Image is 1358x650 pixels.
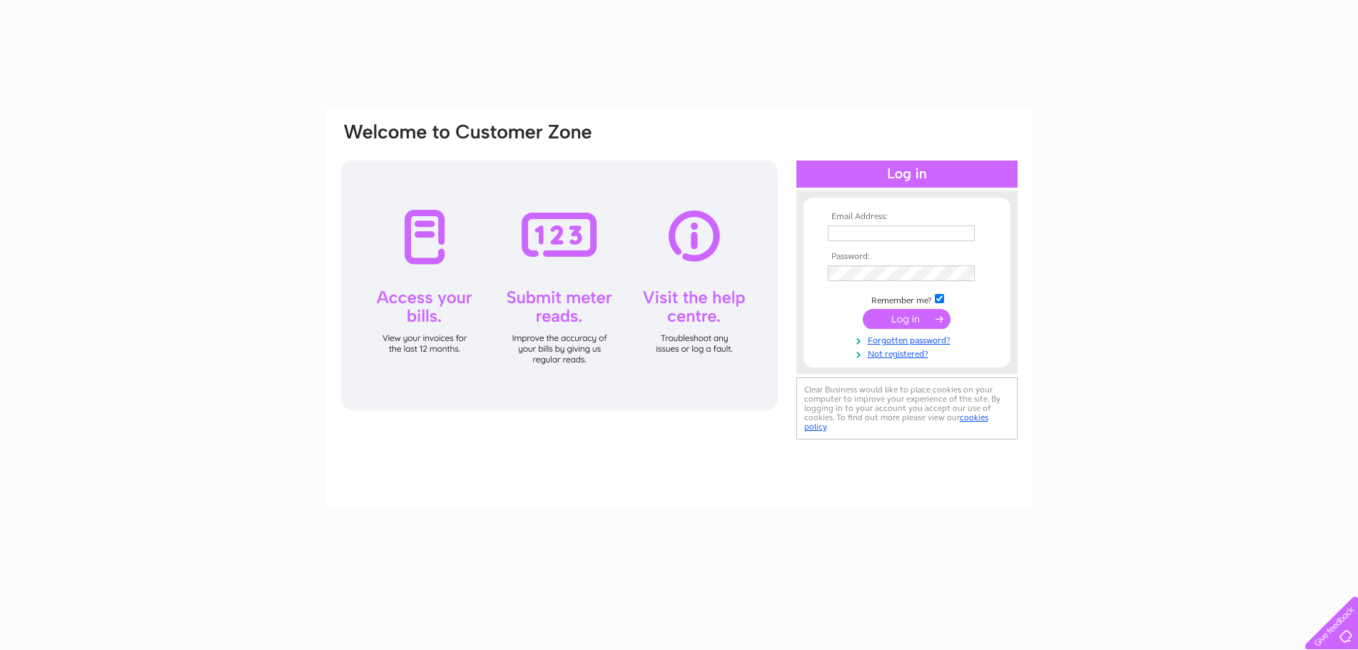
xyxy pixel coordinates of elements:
input: Submit [863,309,951,329]
th: Password: [824,252,990,262]
td: Remember me? [824,292,990,306]
a: Not registered? [828,346,990,360]
div: Clear Business would like to place cookies on your computer to improve your experience of the sit... [796,377,1018,440]
a: Forgotten password? [828,332,990,346]
th: Email Address: [824,212,990,222]
a: cookies policy [804,412,988,432]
